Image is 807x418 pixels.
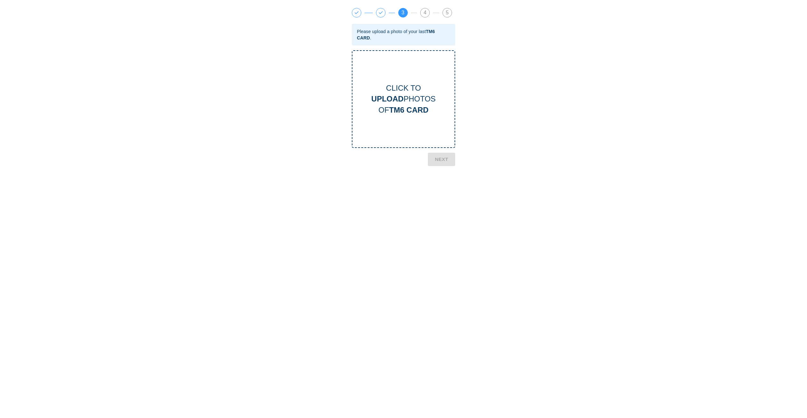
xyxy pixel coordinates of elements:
span: 1 [352,8,361,17]
span: 3 [399,8,407,17]
span: 2 [376,8,385,17]
span: 4 [421,8,429,17]
b: UPLOAD [371,94,403,103]
b: TM6 CARD [389,106,428,114]
div: CLICK TO PHOTOS OF [352,83,455,115]
span: 5 [443,8,452,17]
div: Please upload a photo of your last . [357,28,450,41]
